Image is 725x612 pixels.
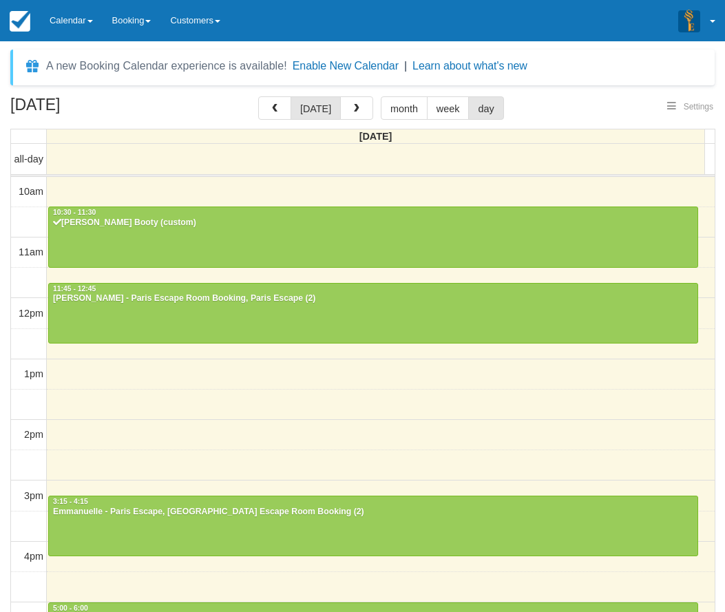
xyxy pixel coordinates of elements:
button: Settings [659,97,722,117]
button: week [427,96,470,120]
span: 1pm [24,368,43,379]
a: 10:30 - 11:30[PERSON_NAME] Booty (custom) [48,207,698,267]
a: 3:15 - 4:15Emmanuelle - Paris Escape, [GEOGRAPHIC_DATA] Escape Room Booking (2) [48,496,698,556]
div: A new Booking Calendar experience is available! [46,58,287,74]
span: all-day [14,154,43,165]
span: 3pm [24,490,43,501]
span: Settings [684,102,713,112]
img: A3 [678,10,700,32]
span: | [404,60,407,72]
button: [DATE] [291,96,341,120]
span: 4pm [24,551,43,562]
a: 11:45 - 12:45[PERSON_NAME] - Paris Escape Room Booking, Paris Escape (2) [48,283,698,344]
button: day [468,96,503,120]
span: 11:45 - 12:45 [53,285,96,293]
span: 5:00 - 6:00 [53,604,88,612]
span: 3:15 - 4:15 [53,498,88,505]
div: [PERSON_NAME] Booty (custom) [52,218,694,229]
div: Emmanuelle - Paris Escape, [GEOGRAPHIC_DATA] Escape Room Booking (2) [52,507,694,518]
a: Learn about what's new [412,60,527,72]
span: 11am [19,246,43,257]
span: 10:30 - 11:30 [53,209,96,216]
button: month [381,96,428,120]
div: [PERSON_NAME] - Paris Escape Room Booking, Paris Escape (2) [52,293,694,304]
h2: [DATE] [10,96,185,122]
span: 12pm [19,308,43,319]
span: [DATE] [359,131,392,142]
button: Enable New Calendar [293,59,399,73]
span: 10am [19,186,43,197]
span: 2pm [24,429,43,440]
img: checkfront-main-nav-mini-logo.png [10,11,30,32]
